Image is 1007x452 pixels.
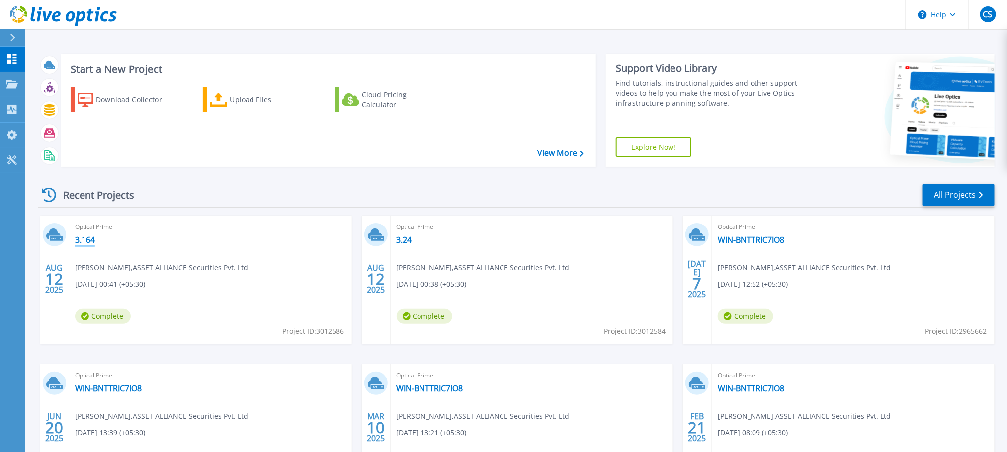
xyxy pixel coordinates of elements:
[75,262,248,273] span: [PERSON_NAME] , ASSET ALLIANCE Securities Pvt. Ltd
[718,262,891,273] span: [PERSON_NAME] , ASSET ALLIANCE Securities Pvt. Ltd
[75,309,131,324] span: Complete
[718,309,773,324] span: Complete
[96,90,175,110] div: Download Collector
[366,409,385,446] div: MAR 2025
[397,411,570,422] span: [PERSON_NAME] , ASSET ALLIANCE Securities Pvt. Ltd
[616,62,815,75] div: Support Video Library
[397,279,467,290] span: [DATE] 00:38 (+05:30)
[75,370,346,381] span: Optical Prime
[71,87,181,112] a: Download Collector
[362,90,441,110] div: Cloud Pricing Calculator
[983,10,993,18] span: CS
[604,326,666,337] span: Project ID: 3012584
[718,370,989,381] span: Optical Prime
[397,370,668,381] span: Optical Prime
[397,427,467,438] span: [DATE] 13:21 (+05:30)
[616,137,691,157] a: Explore Now!
[45,423,63,432] span: 20
[75,411,248,422] span: [PERSON_NAME] , ASSET ALLIANCE Securities Pvt. Ltd
[366,261,385,297] div: AUG 2025
[688,423,706,432] span: 21
[718,411,891,422] span: [PERSON_NAME] , ASSET ALLIANCE Securities Pvt. Ltd
[45,275,63,283] span: 12
[75,383,142,393] a: WIN-BNTTRIC7IO8
[230,90,310,110] div: Upload Files
[75,235,95,245] a: 3.164
[688,261,707,297] div: [DATE] 2025
[397,262,570,273] span: [PERSON_NAME] , ASSET ALLIANCE Securities Pvt. Ltd
[283,326,344,337] span: Project ID: 3012586
[537,149,584,158] a: View More
[718,222,989,232] span: Optical Prime
[688,409,707,446] div: FEB 2025
[718,235,784,245] a: WIN-BNTTRIC7IO8
[75,222,346,232] span: Optical Prime
[397,383,463,393] a: WIN-BNTTRIC7IO8
[75,279,145,290] span: [DATE] 00:41 (+05:30)
[718,279,788,290] span: [DATE] 12:52 (+05:30)
[75,427,145,438] span: [DATE] 13:39 (+05:30)
[203,87,314,112] a: Upload Files
[38,183,148,207] div: Recent Projects
[397,235,412,245] a: 3.24
[367,423,385,432] span: 10
[718,427,788,438] span: [DATE] 08:09 (+05:30)
[693,279,702,288] span: 7
[45,261,64,297] div: AUG 2025
[367,275,385,283] span: 12
[923,184,995,206] a: All Projects
[925,326,987,337] span: Project ID: 2965662
[397,309,452,324] span: Complete
[71,64,583,75] h3: Start a New Project
[397,222,668,232] span: Optical Prime
[45,409,64,446] div: JUN 2025
[616,78,815,108] div: Find tutorials, instructional guides and other support videos to help you make the most of your L...
[718,383,784,393] a: WIN-BNTTRIC7IO8
[335,87,446,112] a: Cloud Pricing Calculator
